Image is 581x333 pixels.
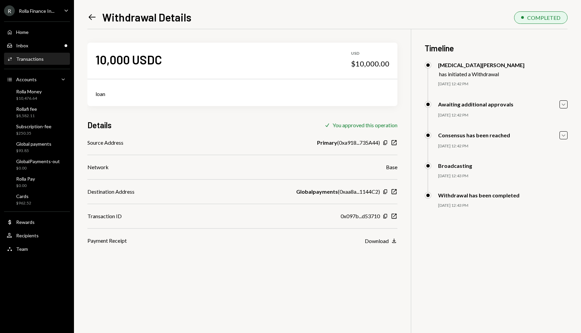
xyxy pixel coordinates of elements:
[296,188,338,196] b: Globalpayments
[317,139,380,147] div: ( 0xa918...735A44 )
[4,53,70,65] a: Transactions
[16,193,31,199] div: Cards
[16,96,42,101] div: $10,476.64
[4,139,70,155] a: Global payments$93.85
[438,203,568,208] div: [DATE] 12:43 PM
[16,89,42,94] div: Rolla Money
[16,141,51,147] div: Global payments
[4,156,70,173] a: GlobalPayments-out$0.00
[16,246,28,252] div: Team
[87,120,112,131] h3: Details
[4,87,70,103] a: Rolla Money$10,476.64
[16,176,35,182] div: Rolla Pay
[19,8,54,14] div: Rolla Finance In...
[439,71,525,77] div: has initiated a Withdrawal
[16,29,29,35] div: Home
[16,183,35,189] div: $0.00
[16,165,60,171] div: $0.00
[341,212,380,220] div: 0x097b...d53710
[386,163,397,171] div: Base
[87,139,123,147] div: Source Address
[438,101,513,107] div: Awaiting additional approvals
[4,26,70,38] a: Home
[4,229,70,241] a: Recipients
[87,237,127,245] div: Payment Receipt
[4,104,70,120] a: Rollafi fee$8,582.11
[351,59,389,68] div: $10,000.00
[438,112,568,118] div: [DATE] 12:42 PM
[438,132,510,138] div: Consensus has been reached
[438,162,472,169] div: Broadcasting
[4,216,70,228] a: Rewards
[16,158,60,164] div: GlobalPayments-out
[16,43,28,48] div: Inbox
[425,43,568,54] h3: Timeline
[296,188,380,196] div: ( 0xaa8a...1144C2 )
[438,173,568,179] div: [DATE] 12:43 PM
[16,200,31,206] div: $962.52
[438,143,568,149] div: [DATE] 12:42 PM
[87,212,122,220] div: Transaction ID
[16,113,37,119] div: $8,582.11
[365,238,389,244] div: Download
[438,62,525,68] div: [MEDICAL_DATA][PERSON_NAME]
[95,52,162,67] div: 10,000 USDC
[16,233,39,238] div: Recipients
[438,81,568,87] div: [DATE] 12:42 PM
[95,90,389,98] div: loan
[16,56,44,62] div: Transactions
[351,51,389,56] div: USD
[16,148,51,154] div: $93.85
[365,237,397,245] button: Download
[4,243,70,255] a: Team
[438,192,519,198] div: Withdrawal has been completed
[16,124,51,129] div: Subscription-fee
[4,5,15,16] div: R
[16,106,37,112] div: Rollafi fee
[102,10,191,24] h1: Withdrawal Details
[317,139,337,147] b: Primary
[87,163,109,171] div: Network
[16,219,35,225] div: Rewards
[16,77,37,82] div: Accounts
[87,188,134,196] div: Destination Address
[4,73,70,85] a: Accounts
[4,191,70,207] a: Cards$962.52
[16,131,51,136] div: $250.35
[333,122,397,128] div: You approved this operation
[4,39,70,51] a: Inbox
[527,14,560,21] div: COMPLETED
[4,122,70,138] a: Subscription-fee$250.35
[4,174,70,190] a: Rolla Pay$0.00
